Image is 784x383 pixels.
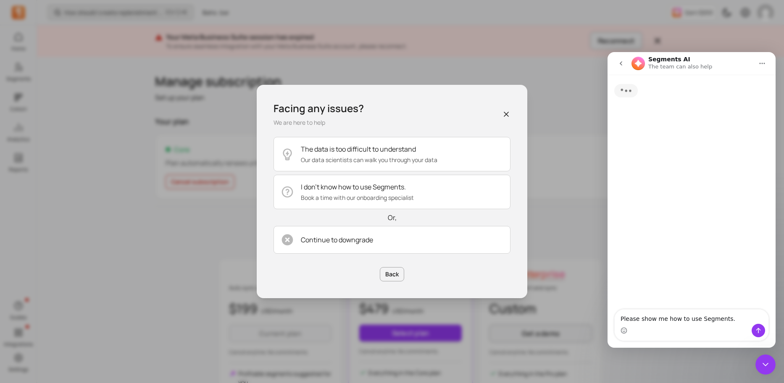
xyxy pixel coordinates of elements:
[380,267,405,281] button: Back
[274,102,364,115] h3: Facing any issues?
[755,354,776,375] iframe: Intercom live chat
[301,194,414,202] p: Book a time with our onboarding specialist
[274,226,510,254] button: Continue to downgrade
[301,156,437,164] p: Our data scientists can walk you through your data
[608,52,776,348] iframe: Intercom live chat
[301,182,414,192] p: I don’t know how to use Segments.
[301,235,373,245] p: Continue to downgrade
[274,175,510,209] button: I don’t know how to use Segments.Book a time with our onboarding specialist
[274,118,364,127] p: We are here to help
[274,137,510,171] button: The data is too difficult to understandOur data scientists can walk you through your data
[301,144,437,154] p: The data is too difficult to understand
[274,212,510,223] p: Or,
